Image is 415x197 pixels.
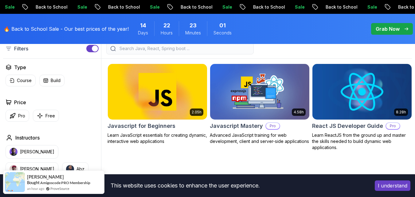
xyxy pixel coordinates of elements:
[175,4,217,10] p: Back to School
[312,64,412,151] a: React JS Developer Guide card8.28hReact JS Developer GuideProLearn ReactJS from the ground up and...
[248,4,289,10] p: Back to School
[163,21,170,30] span: 22 Hours
[213,30,232,36] span: Seconds
[140,21,146,30] span: 14 Days
[375,180,410,191] button: Accept cookies
[108,132,207,144] p: Learn JavaScript essentials for creating dynamic, interactive web applications
[10,148,18,156] img: instructor img
[108,64,207,120] img: Javascript for Beginners card
[20,149,54,155] p: [PERSON_NAME]
[192,110,202,115] p: 2.05h
[20,166,54,172] p: [PERSON_NAME]
[18,113,25,119] p: Pro
[30,4,72,10] p: Back to School
[66,165,74,173] img: instructor img
[320,4,362,10] p: Back to School
[72,4,92,10] p: Sale
[289,4,309,10] p: Sale
[312,122,383,130] h2: React JS Developer Guide
[14,99,26,106] h2: Price
[6,75,36,86] button: Course
[396,110,406,115] p: 8.28h
[266,123,280,129] p: Pro
[185,30,201,36] span: Minutes
[51,77,61,84] p: Build
[62,162,88,176] button: instructor imgAbz
[210,122,263,130] h2: Javascript Mastery
[210,132,310,144] p: Advanced JavaScript training for web development, client and server-side applications
[27,180,40,185] span: Bought
[76,166,84,172] p: Abz
[6,110,29,122] button: Pro
[294,110,304,115] p: 4.58h
[15,134,40,141] h2: Instructors
[310,62,414,121] img: React JS Developer Guide card
[45,113,55,119] p: Free
[108,122,175,130] h2: Javascript for Beginners
[10,165,18,173] img: instructor img
[190,21,197,30] span: 23 Minutes
[144,4,164,10] p: Sale
[210,64,310,144] a: Javascript Mastery card4.58hJavascript MasteryProAdvanced JavaScript training for web development...
[138,30,148,36] span: Days
[219,21,226,30] span: 1 Seconds
[5,172,25,192] img: provesource social proof notification image
[103,4,144,10] p: Back to School
[4,25,129,33] p: 🔥 Back to School Sale - Our best prices of the year!
[40,180,90,185] a: Amigoscode PRO Membership
[17,77,32,84] p: Course
[39,75,65,86] button: Build
[14,45,28,52] p: Filters
[6,162,58,176] button: instructor img[PERSON_NAME]
[312,132,412,151] p: Learn ReactJS from the ground up and master the skills needed to build dynamic web applications.
[210,64,309,120] img: Javascript Mastery card
[27,186,44,191] span: an hour ago
[386,123,400,129] p: Pro
[33,110,59,122] button: Free
[108,64,207,144] a: Javascript for Beginners card2.05hJavascript for BeginnersLearn JavaScript essentials for creatin...
[6,145,58,159] button: instructor img[PERSON_NAME]
[5,179,366,192] div: This website uses cookies to enhance the user experience.
[376,25,400,33] p: Grab Now
[217,4,237,10] p: Sale
[14,64,26,71] h2: Type
[362,4,382,10] p: Sale
[118,45,250,52] input: Search Java, React, Spring boot ...
[50,186,69,191] a: ProveSource
[161,30,173,36] span: Hours
[27,174,64,179] span: [PERSON_NAME]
